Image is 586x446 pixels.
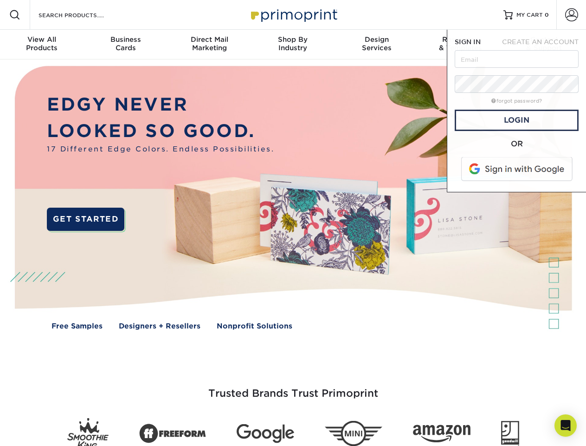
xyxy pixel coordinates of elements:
[545,12,549,18] span: 0
[119,321,200,332] a: Designers + Resellers
[455,110,579,131] a: Login
[501,421,519,446] img: Goodwill
[251,30,335,59] a: Shop ByIndustry
[413,425,470,443] img: Amazon
[38,9,128,20] input: SEARCH PRODUCTS.....
[335,30,419,59] a: DesignServices
[47,144,274,155] span: 17 Different Edge Colors. Endless Possibilities.
[554,414,577,437] div: Open Intercom Messenger
[52,321,103,332] a: Free Samples
[84,35,167,44] span: Business
[455,50,579,68] input: Email
[419,35,502,52] div: & Templates
[167,35,251,44] span: Direct Mail
[167,30,251,59] a: Direct MailMarketing
[22,365,565,411] h3: Trusted Brands Trust Primoprint
[491,98,542,104] a: forgot password?
[84,35,167,52] div: Cards
[516,11,543,19] span: MY CART
[247,5,340,25] img: Primoprint
[251,35,335,52] div: Industry
[237,424,294,443] img: Google
[167,35,251,52] div: Marketing
[84,30,167,59] a: BusinessCards
[419,35,502,44] span: Resources
[502,38,579,46] span: CREATE AN ACCOUNT
[455,138,579,150] div: OR
[335,35,419,52] div: Services
[47,208,124,231] a: GET STARTED
[335,35,419,44] span: Design
[251,35,335,44] span: Shop By
[419,30,502,59] a: Resources& Templates
[47,118,274,144] p: LOOKED SO GOOD.
[47,92,274,118] p: EDGY NEVER
[217,321,292,332] a: Nonprofit Solutions
[455,38,481,46] span: SIGN IN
